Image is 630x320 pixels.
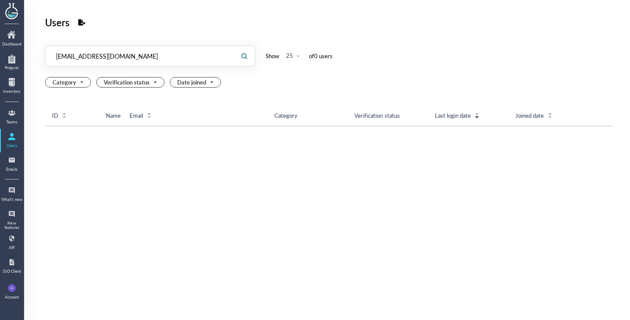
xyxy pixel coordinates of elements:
[354,111,399,120] span: Verification status
[147,111,152,119] div: Sort
[274,111,297,120] span: Category
[62,111,67,119] div: Sort
[1,167,23,172] div: Emails
[1,246,23,250] div: API
[1,75,23,97] a: Inventory
[147,115,151,117] i: icon: caret-down
[1,144,23,148] div: Users
[1,66,23,70] div: Projects
[1,255,23,277] a: SSO Client
[1,207,23,230] a: New features
[45,14,70,31] div: Users
[106,112,121,120] span: Name
[435,112,471,120] span: Last login date
[177,77,215,87] span: Date joined
[62,115,67,117] i: icon: caret-down
[547,111,553,119] div: Sort
[1,106,23,128] a: Teams
[475,115,479,117] i: icon: caret-down
[147,111,151,114] i: icon: caret-up
[104,77,159,87] span: Verification status
[5,295,19,299] div: Account
[52,77,85,87] span: Category
[1,120,23,124] div: Teams
[475,111,479,114] i: icon: caret-up
[548,115,553,117] i: icon: caret-down
[1,221,23,230] div: New features
[266,51,332,61] div: Show of 0 user s
[1,28,23,50] a: Dashboard
[1,269,23,274] div: SSO Client
[1,183,23,205] a: What's new
[1,42,23,46] div: Dashboard
[286,52,293,60] div: 25
[1,130,23,151] a: Users
[1,52,23,74] a: Projects
[515,112,544,120] span: Joined date
[1,153,23,175] a: Emails
[474,111,479,119] div: Sort
[1,89,23,94] div: Inventory
[548,111,553,114] i: icon: caret-up
[1,232,23,253] a: API
[52,112,58,120] span: ID
[129,112,143,120] span: Email
[1,197,23,202] div: What's new
[10,284,14,292] span: JL
[62,111,67,114] i: icon: caret-up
